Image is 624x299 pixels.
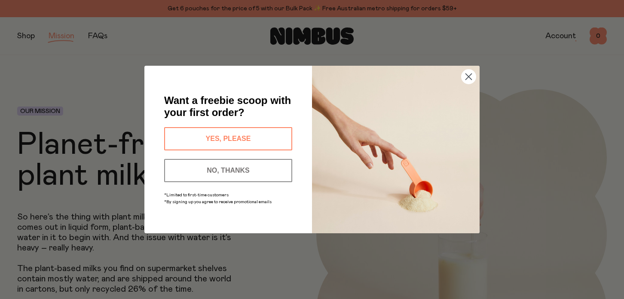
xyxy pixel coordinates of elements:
button: NO, THANKS [164,159,292,182]
span: Want a freebie scoop with your first order? [164,95,291,118]
span: *By signing up you agree to receive promotional emails [164,200,272,204]
button: Close dialog [461,69,476,84]
button: YES, PLEASE [164,127,292,150]
span: *Limited to first-time customers [164,193,229,197]
img: c0d45117-8e62-4a02-9742-374a5db49d45.jpeg [312,66,480,233]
